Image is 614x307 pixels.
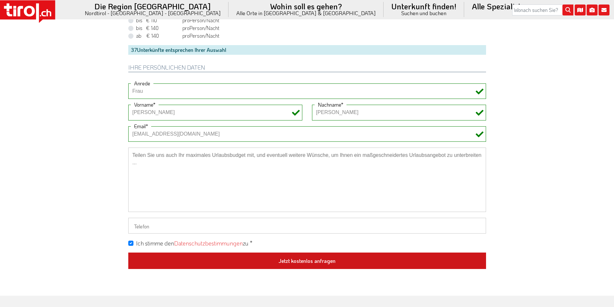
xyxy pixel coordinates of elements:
[174,239,243,247] a: Datenschutzbestimmungen
[190,24,205,31] em: Person
[575,5,586,15] i: Karte öffnen
[131,46,137,53] span: 37
[391,10,456,16] small: Suchen und buchen
[128,64,486,72] h2: Ihre persönlichen Daten
[136,24,219,32] label: pro /Nacht
[85,10,221,16] small: Nordtirol - [GEOGRAPHIC_DATA] - [GEOGRAPHIC_DATA]
[587,5,598,15] i: Fotogalerie
[190,32,205,39] em: Person
[512,5,573,15] input: Wonach suchen Sie?
[128,253,486,269] button: Jetzt kostenlos anfragen
[136,24,181,32] span: bis € 140
[136,32,181,39] span: ab € 140
[128,45,486,55] div: Unterkünfte entsprechen Ihrer Auswahl
[599,5,609,15] i: Kontakt
[136,239,252,247] label: Ich stimme den zu *
[236,10,376,16] small: Alle Orte in [GEOGRAPHIC_DATA] & [GEOGRAPHIC_DATA]
[136,32,219,39] label: pro /Nacht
